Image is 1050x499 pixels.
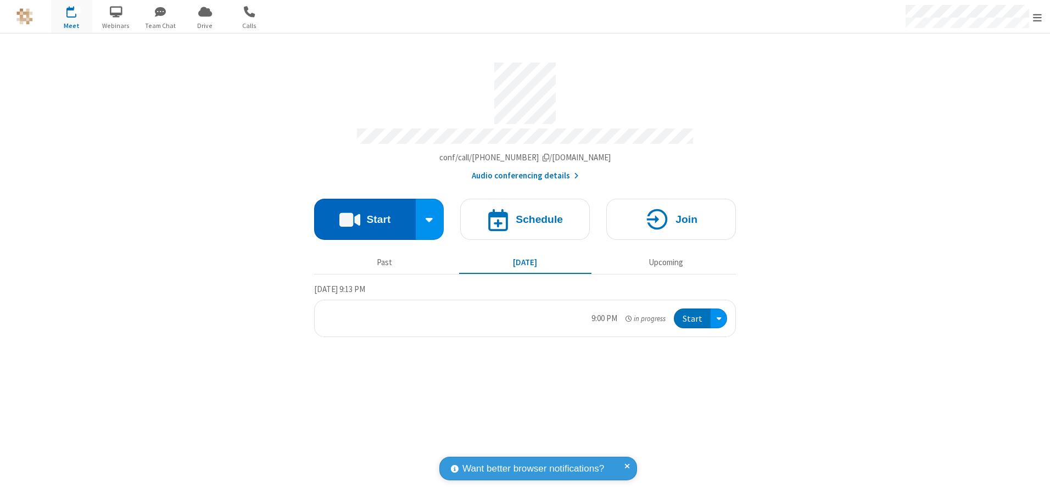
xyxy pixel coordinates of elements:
[314,199,416,240] button: Start
[416,199,444,240] div: Start conference options
[606,199,736,240] button: Join
[625,313,666,324] em: in progress
[439,152,611,164] button: Copy my meeting room linkCopy my meeting room link
[314,284,365,294] span: [DATE] 9:13 PM
[674,309,711,329] button: Start
[472,170,579,182] button: Audio conferencing details
[96,21,137,31] span: Webinars
[16,8,33,25] img: QA Selenium DO NOT DELETE OR CHANGE
[314,283,736,338] section: Today's Meetings
[74,6,81,14] div: 1
[366,214,390,225] h4: Start
[591,312,617,325] div: 9:00 PM
[459,252,591,273] button: [DATE]
[319,252,451,273] button: Past
[516,214,563,225] h4: Schedule
[460,199,590,240] button: Schedule
[462,462,604,476] span: Want better browser notifications?
[185,21,226,31] span: Drive
[600,252,732,273] button: Upcoming
[51,21,92,31] span: Meet
[229,21,270,31] span: Calls
[439,152,611,162] span: Copy my meeting room link
[711,309,727,329] div: Open menu
[140,21,181,31] span: Team Chat
[675,214,697,225] h4: Join
[314,54,736,182] section: Account details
